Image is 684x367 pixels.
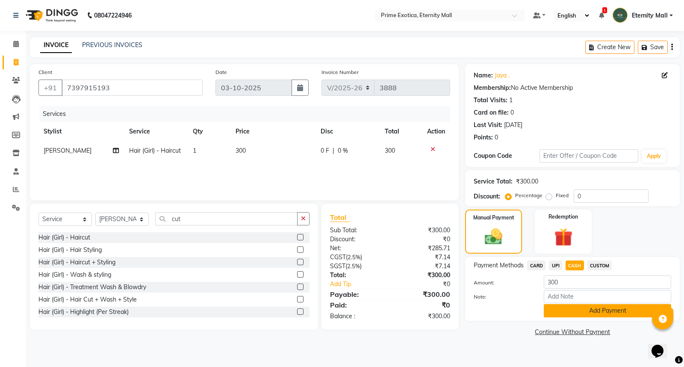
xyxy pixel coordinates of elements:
[236,147,246,154] span: 300
[422,122,450,141] th: Action
[321,68,359,76] label: Invoice Number
[62,80,203,96] input: Search by Name/Mobile/Email/Code
[324,244,390,253] div: Net:
[540,149,638,163] input: Enter Offer / Coupon Code
[467,328,678,337] a: Continue Without Payment
[474,261,524,270] span: Payment Methods
[330,253,346,261] span: CGST
[527,260,545,270] span: CARD
[193,147,196,154] span: 1
[642,150,666,163] button: Apply
[602,7,607,13] span: 1
[474,96,507,105] div: Total Visits:
[124,122,188,141] th: Service
[587,260,612,270] span: CUSTOM
[38,283,146,292] div: Hair (Girl) - Treatment Wash & Blowdry
[385,147,395,154] span: 300
[401,280,457,289] div: ₹0
[330,262,345,270] span: SGST
[599,12,604,19] a: 1
[155,212,298,225] input: Search or Scan
[321,146,329,155] span: 0 F
[473,214,514,222] label: Manual Payment
[390,312,457,321] div: ₹300.00
[467,279,537,287] label: Amount:
[390,244,457,253] div: ₹285.71
[38,295,137,304] div: Hair (Girl) - Hair Cut + Wash + Style
[230,122,315,141] th: Price
[333,146,334,155] span: |
[330,213,350,222] span: Total
[390,262,457,271] div: ₹7.14
[324,312,390,321] div: Balance :
[548,226,578,249] img: _gift.svg
[474,83,671,92] div: No Active Membership
[474,133,493,142] div: Points:
[324,235,390,244] div: Discount:
[549,260,562,270] span: UPI
[510,108,514,117] div: 0
[38,308,129,317] div: Hair (Girl) - Highlight (Per Streak)
[348,254,360,260] span: 2.5%
[390,289,457,299] div: ₹300.00
[315,122,380,141] th: Disc
[638,41,668,54] button: Save
[390,300,457,310] div: ₹0
[474,71,493,80] div: Name:
[82,41,142,49] a: PREVIOUS INVOICES
[94,3,132,27] b: 08047224946
[585,41,634,54] button: Create New
[188,122,230,141] th: Qty
[324,280,401,289] a: Add Tip
[380,122,422,141] th: Total
[495,71,510,80] a: Jaya .
[38,68,52,76] label: Client
[38,233,90,242] div: Hair (Girl) - Haircut
[474,121,502,130] div: Last Visit:
[38,80,62,96] button: +91
[504,121,522,130] div: [DATE]
[474,108,509,117] div: Card on file:
[390,253,457,262] div: ₹7.14
[38,246,102,255] div: Hair (Girl) - Hair Styling
[566,260,584,270] span: CASH
[632,11,668,20] span: Eternity Mall
[129,147,181,154] span: Hair (Girl) - Haircut
[648,333,675,358] iframe: chat widget
[38,258,115,267] div: Hair (Girl) - Haircut + Styling
[544,304,671,317] button: Add Payment
[479,227,508,247] img: _cash.svg
[38,122,124,141] th: Stylist
[324,253,390,262] div: ( )
[390,235,457,244] div: ₹0
[467,293,537,301] label: Note:
[324,300,390,310] div: Paid:
[44,147,91,154] span: [PERSON_NAME]
[515,192,542,199] label: Percentage
[474,151,540,160] div: Coupon Code
[509,96,513,105] div: 1
[474,177,513,186] div: Service Total:
[324,289,390,299] div: Payable:
[474,192,500,201] div: Discount:
[215,68,227,76] label: Date
[390,271,457,280] div: ₹300.00
[324,226,390,235] div: Sub Total:
[390,226,457,235] div: ₹300.00
[40,38,72,53] a: INVOICE
[338,146,348,155] span: 0 %
[548,213,578,221] label: Redemption
[324,271,390,280] div: Total:
[544,290,671,303] input: Add Note
[324,262,390,271] div: ( )
[22,3,80,27] img: logo
[613,8,628,23] img: Eternity Mall
[38,270,111,279] div: Hair (Girl) - Wash & styling
[495,133,498,142] div: 0
[516,177,538,186] div: ₹300.00
[544,275,671,289] input: Amount
[556,192,569,199] label: Fixed
[474,83,511,92] div: Membership:
[39,106,457,122] div: Services
[347,263,360,269] span: 2.5%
